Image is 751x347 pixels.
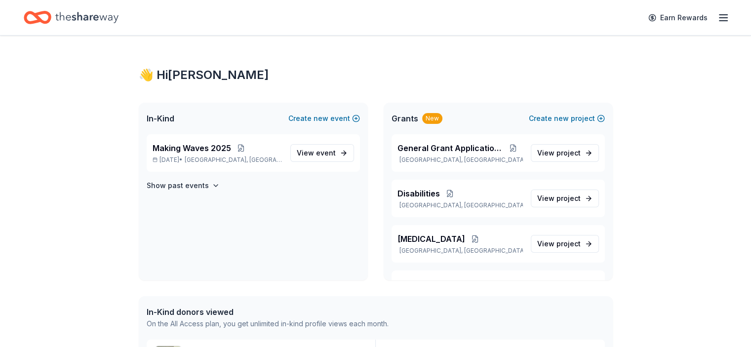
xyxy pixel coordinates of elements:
div: On the All Access plan, you get unlimited in-kind profile views each month. [147,318,389,330]
span: Mental Health [397,278,452,290]
span: event [316,149,336,157]
p: [GEOGRAPHIC_DATA], [GEOGRAPHIC_DATA] [397,201,523,209]
span: General Grant Applications [397,142,503,154]
span: project [556,194,581,202]
a: View project [531,190,599,207]
a: Earn Rewards [642,9,713,27]
div: In-Kind donors viewed [147,306,389,318]
p: [DATE] • [153,156,282,164]
span: [MEDICAL_DATA] [397,233,465,245]
span: Making Waves 2025 [153,142,231,154]
span: In-Kind [147,113,174,124]
p: [GEOGRAPHIC_DATA], [GEOGRAPHIC_DATA] [397,156,523,164]
span: new [554,113,569,124]
span: View [537,147,581,159]
a: View project [531,235,599,253]
button: Createnewproject [529,113,605,124]
a: View project [531,144,599,162]
span: View [297,147,336,159]
div: 👋 Hi [PERSON_NAME] [139,67,613,83]
span: Disabilities [397,188,440,199]
a: View event [290,144,354,162]
span: View [537,193,581,204]
span: project [556,149,581,157]
span: View [537,238,581,250]
span: Grants [392,113,418,124]
span: project [556,239,581,248]
div: New [422,113,442,124]
span: new [314,113,328,124]
h4: Show past events [147,180,209,192]
p: [GEOGRAPHIC_DATA], [GEOGRAPHIC_DATA] [397,247,523,255]
a: Home [24,6,119,29]
span: [GEOGRAPHIC_DATA], [GEOGRAPHIC_DATA] [185,156,282,164]
button: Createnewevent [288,113,360,124]
button: Show past events [147,180,220,192]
